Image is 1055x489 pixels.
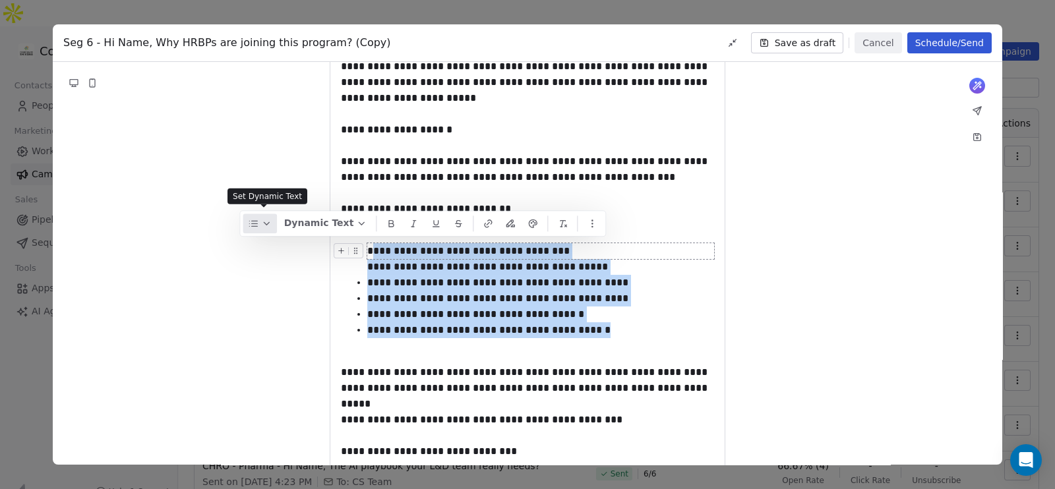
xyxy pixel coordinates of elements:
span: Set Dynamic Text [233,191,302,202]
button: Schedule/Send [907,32,992,53]
button: Dynamic Text [279,214,373,233]
div: Open Intercom Messenger [1010,444,1042,476]
span: Seg 6 - Hi Name, Why HRBPs are joining this program? (Copy) [63,35,391,51]
button: Cancel [855,32,901,53]
button: Save as draft [751,32,844,53]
